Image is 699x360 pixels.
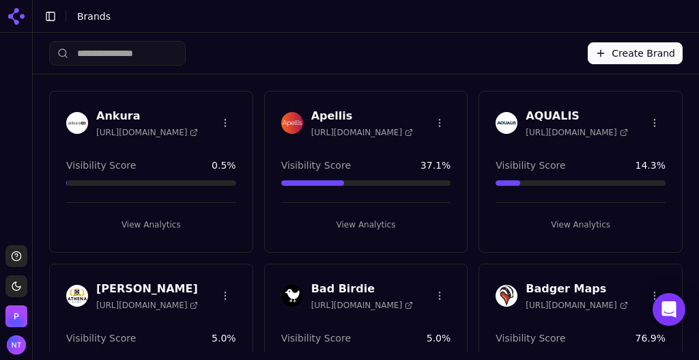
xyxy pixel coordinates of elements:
[7,335,26,355] button: Open user button
[66,331,136,345] span: Visibility Score
[311,300,413,311] span: [URL][DOMAIN_NAME]
[96,127,198,138] span: [URL][DOMAIN_NAME]
[588,42,683,64] button: Create Brand
[66,285,88,307] img: Athena Bitcoin
[96,281,198,297] h3: [PERSON_NAME]
[5,305,27,327] img: Perrill
[212,158,236,172] span: 0.5 %
[96,300,198,311] span: [URL][DOMAIN_NAME]
[281,331,351,345] span: Visibility Score
[526,281,627,297] h3: Badger Maps
[653,293,685,326] div: Open Intercom Messenger
[281,112,303,134] img: Apellis
[311,127,413,138] span: [URL][DOMAIN_NAME]
[496,158,565,172] span: Visibility Score
[526,108,627,124] h3: AQUALIS
[526,127,627,138] span: [URL][DOMAIN_NAME]
[5,305,27,327] button: Open organization switcher
[96,108,198,124] h3: Ankura
[496,112,517,134] img: AQUALIS
[212,331,236,345] span: 5.0 %
[77,10,661,23] nav: breadcrumb
[311,281,413,297] h3: Bad Birdie
[77,11,111,22] span: Brands
[526,300,627,311] span: [URL][DOMAIN_NAME]
[496,331,565,345] span: Visibility Score
[311,108,413,124] h3: Apellis
[66,112,88,134] img: Ankura
[66,158,136,172] span: Visibility Score
[636,158,666,172] span: 14.3 %
[420,158,451,172] span: 37.1 %
[636,331,666,345] span: 76.9 %
[7,335,26,355] img: Nate Tower
[496,214,666,236] button: View Analytics
[281,158,351,172] span: Visibility Score
[281,214,451,236] button: View Analytics
[427,331,451,345] span: 5.0 %
[496,285,517,307] img: Badger Maps
[66,214,236,236] button: View Analytics
[281,285,303,307] img: Bad Birdie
